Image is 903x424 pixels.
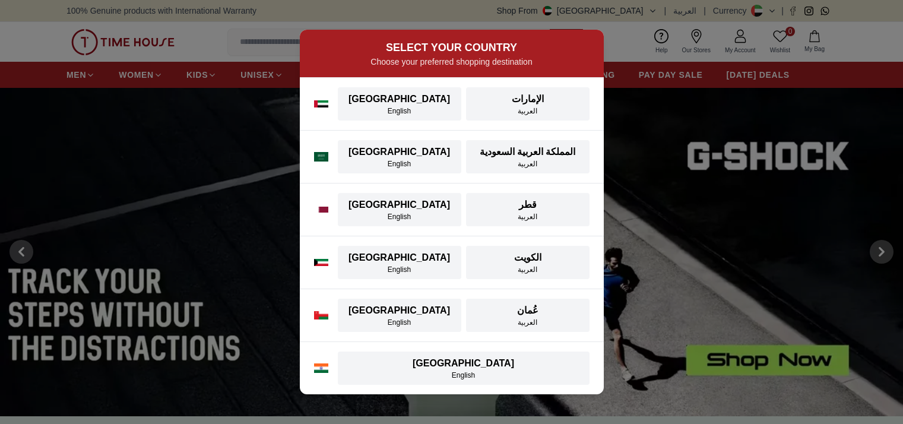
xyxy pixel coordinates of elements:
img: India flag [314,363,328,373]
button: [GEOGRAPHIC_DATA]English [338,246,461,279]
div: قطر [473,198,582,212]
div: English [345,106,454,116]
div: English [345,159,454,169]
div: عُمان [473,303,582,318]
div: العربية [473,265,582,274]
div: English [345,318,454,327]
button: المملكة العربية السعوديةالعربية [466,140,590,173]
div: المملكة العربية السعودية [473,145,582,159]
div: [GEOGRAPHIC_DATA] [345,303,454,318]
button: [GEOGRAPHIC_DATA]English [338,193,461,226]
div: الإمارات [473,92,582,106]
img: Saudi Arabia flag [314,152,328,162]
div: English [345,371,582,380]
p: Choose your preferred shopping destination [314,56,590,68]
button: [GEOGRAPHIC_DATA]English [338,87,461,121]
div: العربية [473,212,582,222]
img: Kuwait flag [314,259,328,266]
h2: SELECT YOUR COUNTRY [314,39,590,56]
button: [GEOGRAPHIC_DATA]English [338,140,461,173]
div: [GEOGRAPHIC_DATA] [345,251,454,265]
div: العربية [473,106,582,116]
button: قطرالعربية [466,193,590,226]
div: [GEOGRAPHIC_DATA] [345,356,582,371]
button: عُمانالعربية [466,299,590,332]
div: English [345,265,454,274]
div: العربية [473,318,582,327]
button: [GEOGRAPHIC_DATA]English [338,352,590,385]
img: Oman flag [314,311,328,319]
img: Qatar flag [314,207,328,213]
div: [GEOGRAPHIC_DATA] [345,92,454,106]
button: الإماراتالعربية [466,87,590,121]
div: [GEOGRAPHIC_DATA] [345,198,454,212]
img: UAE flag [314,100,328,107]
div: English [345,212,454,222]
div: [GEOGRAPHIC_DATA] [345,145,454,159]
div: العربية [473,159,582,169]
button: الكويتالعربية [466,246,590,279]
button: [GEOGRAPHIC_DATA]English [338,299,461,332]
div: الكويت [473,251,582,265]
